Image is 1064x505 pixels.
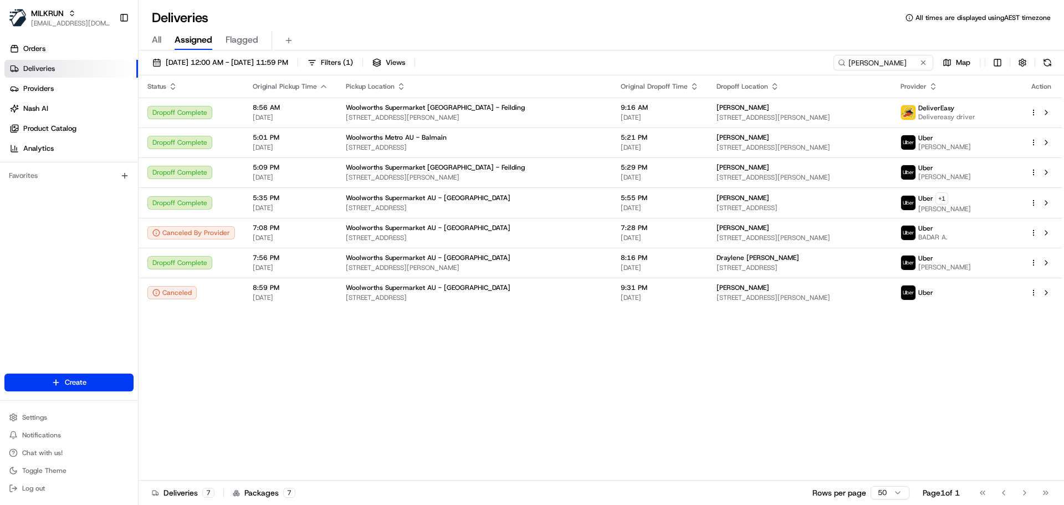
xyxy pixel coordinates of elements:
[23,84,54,94] span: Providers
[175,33,212,47] span: Assigned
[621,133,699,142] span: 5:21 PM
[621,163,699,172] span: 5:29 PM
[717,163,769,172] span: [PERSON_NAME]
[4,4,115,31] button: MILKRUNMILKRUN[EMAIL_ADDRESS][DOMAIN_NAME]
[346,253,510,262] span: Woolworths Supermarket AU - [GEOGRAPHIC_DATA]
[253,82,317,91] span: Original Pickup Time
[31,8,64,19] button: MILKRUN
[717,263,882,272] span: [STREET_ADDRESS]
[4,427,134,443] button: Notifications
[918,224,933,233] span: Uber
[717,113,882,122] span: [STREET_ADDRESS][PERSON_NAME]
[4,463,134,478] button: Toggle Theme
[901,135,915,150] img: uber-new-logo.jpeg
[4,80,138,98] a: Providers
[918,134,933,142] span: Uber
[253,293,328,302] span: [DATE]
[321,58,353,68] span: Filters
[253,103,328,112] span: 8:56 AM
[346,103,525,112] span: Woolworths Supermarket [GEOGRAPHIC_DATA] - Feilding
[346,163,525,172] span: Woolworths Supermarket [GEOGRAPHIC_DATA] - Feilding
[717,103,769,112] span: [PERSON_NAME]
[23,144,54,154] span: Analytics
[253,163,328,172] span: 5:09 PM
[253,203,328,212] span: [DATE]
[23,64,55,74] span: Deliveries
[346,233,603,242] span: [STREET_ADDRESS]
[717,293,882,302] span: [STREET_ADDRESS][PERSON_NAME]
[147,82,166,91] span: Status
[346,143,603,152] span: [STREET_ADDRESS]
[22,448,63,457] span: Chat with us!
[23,44,45,54] span: Orders
[901,226,915,240] img: uber-new-logo.jpeg
[9,9,27,27] img: MILKRUN
[253,193,328,202] span: 5:35 PM
[22,484,45,493] span: Log out
[1040,55,1055,70] button: Refresh
[283,488,295,498] div: 7
[621,113,699,122] span: [DATE]
[717,253,799,262] span: Draylene [PERSON_NAME]
[621,283,699,292] span: 9:31 PM
[4,120,138,137] a: Product Catalog
[202,488,214,498] div: 7
[253,283,328,292] span: 8:59 PM
[346,223,510,232] span: Woolworths Supermarket AU - [GEOGRAPHIC_DATA]
[717,193,769,202] span: [PERSON_NAME]
[717,233,882,242] span: [STREET_ADDRESS][PERSON_NAME]
[621,223,699,232] span: 7:28 PM
[901,285,915,300] img: uber-new-logo.jpeg
[147,55,293,70] button: [DATE] 12:00 AM - [DATE] 11:59 PM
[31,19,110,28] button: [EMAIL_ADDRESS][DOMAIN_NAME]
[717,173,882,182] span: [STREET_ADDRESS][PERSON_NAME]
[4,410,134,425] button: Settings
[935,192,948,205] button: +1
[901,256,915,270] img: uber-new-logo.jpeg
[901,82,927,91] span: Provider
[918,172,971,181] span: [PERSON_NAME]
[147,286,197,299] div: Canceled
[4,140,138,157] a: Analytics
[22,431,61,440] span: Notifications
[4,40,138,58] a: Orders
[4,445,134,461] button: Chat with us!
[717,223,769,232] span: [PERSON_NAME]
[717,283,769,292] span: [PERSON_NAME]
[923,487,960,498] div: Page 1 of 1
[4,374,134,391] button: Create
[253,113,328,122] span: [DATE]
[717,133,769,142] span: [PERSON_NAME]
[4,167,134,185] div: Favorites
[918,194,933,203] span: Uber
[918,113,975,121] span: Delivereasy driver
[918,104,954,113] span: DeliverEasy
[147,226,235,239] div: Canceled By Provider
[621,253,699,262] span: 8:16 PM
[938,55,975,70] button: Map
[621,293,699,302] span: [DATE]
[152,487,214,498] div: Deliveries
[253,133,328,142] span: 5:01 PM
[152,9,208,27] h1: Deliveries
[346,82,395,91] span: Pickup Location
[621,143,699,152] span: [DATE]
[346,173,603,182] span: [STREET_ADDRESS][PERSON_NAME]
[23,124,76,134] span: Product Catalog
[918,233,948,242] span: BADAR A.
[4,100,138,118] a: Nash AI
[152,33,161,47] span: All
[386,58,405,68] span: Views
[915,13,1051,22] span: All times are displayed using AEST timezone
[833,55,933,70] input: Type to search
[226,33,258,47] span: Flagged
[346,293,603,302] span: [STREET_ADDRESS]
[22,413,47,422] span: Settings
[621,203,699,212] span: [DATE]
[65,378,86,387] span: Create
[346,193,510,202] span: Woolworths Supermarket AU - [GEOGRAPHIC_DATA]
[621,193,699,202] span: 5:55 PM
[253,173,328,182] span: [DATE]
[346,263,603,272] span: [STREET_ADDRESS][PERSON_NAME]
